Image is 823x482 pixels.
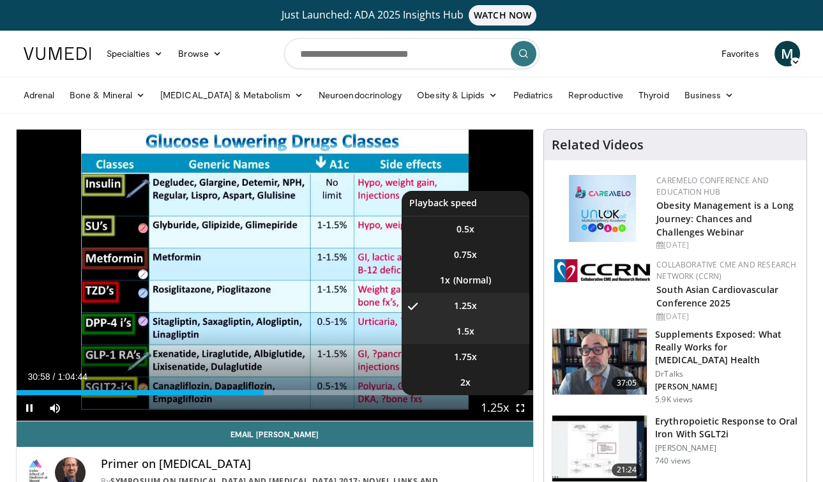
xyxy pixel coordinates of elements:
[16,82,63,108] a: Adrenal
[42,395,68,421] button: Mute
[561,82,631,108] a: Reproductive
[311,82,409,108] a: Neuroendocrinology
[454,299,477,312] span: 1.25x
[677,82,742,108] a: Business
[460,376,471,389] span: 2x
[17,390,534,395] div: Progress Bar
[508,395,533,421] button: Fullscreen
[569,175,636,242] img: 45df64a9-a6de-482c-8a90-ada250f7980c.png.150x105_q85_autocrop_double_scale_upscale_version-0.2.jpg
[57,372,87,382] span: 1:04:44
[656,175,769,197] a: CaReMeLO Conference and Education Hub
[440,274,450,287] span: 1x
[28,372,50,382] span: 30:58
[655,328,799,366] h3: Supplements Exposed: What Really Works for [MEDICAL_DATA] Health
[409,82,505,108] a: Obesity & Lipids
[656,311,796,322] div: [DATE]
[655,415,799,441] h3: Erythropoietic Response to Oral Iron With SGLT2i
[454,350,477,363] span: 1.75x
[153,82,311,108] a: [MEDICAL_DATA] & Metabolism
[62,82,153,108] a: Bone & Mineral
[99,41,171,66] a: Specialties
[482,395,508,421] button: Playback Rate
[612,463,642,476] span: 21:24
[714,41,767,66] a: Favorites
[552,416,647,482] img: 7a1a5771-6296-4a76-a689-d78375c2425f.150x105_q85_crop-smart_upscale.jpg
[457,325,474,338] span: 1.5x
[552,328,799,405] a: 37:05 Supplements Exposed: What Really Works for [MEDICAL_DATA] Health DrTalks [PERSON_NAME] 5.9K...
[17,130,534,421] video-js: Video Player
[552,329,647,395] img: 649d3fc0-5ee3-4147-b1a3-955a692e9799.150x105_q85_crop-smart_upscale.jpg
[656,239,796,251] div: [DATE]
[656,259,796,282] a: Collaborative CME and Research Network (CCRN)
[552,137,644,153] h4: Related Videos
[554,259,650,282] img: a04ee3ba-8487-4636-b0fb-5e8d268f3737.png.150x105_q85_autocrop_double_scale_upscale_version-0.2.png
[26,5,798,26] a: Just Launched: ADA 2025 Insights HubWATCH NOW
[170,41,229,66] a: Browse
[656,199,794,238] a: Obesity Management is a Long Journey: Chances and Challenges Webinar
[655,456,691,466] p: 740 views
[655,443,799,453] p: [PERSON_NAME]
[655,382,799,392] p: [PERSON_NAME]
[101,457,523,471] h4: Primer on [MEDICAL_DATA]
[612,377,642,389] span: 37:05
[655,395,693,405] p: 5.9K views
[656,283,778,309] a: South Asian Cardiovascular Conference 2025
[17,421,534,447] a: Email [PERSON_NAME]
[774,41,800,66] a: M
[506,82,561,108] a: Pediatrics
[655,369,799,379] p: DrTalks
[53,372,56,382] span: /
[454,248,477,261] span: 0.75x
[631,82,677,108] a: Thyroid
[24,47,91,60] img: VuMedi Logo
[284,38,540,69] input: Search topics, interventions
[457,223,474,236] span: 0.5x
[469,5,536,26] span: WATCH NOW
[17,395,42,421] button: Pause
